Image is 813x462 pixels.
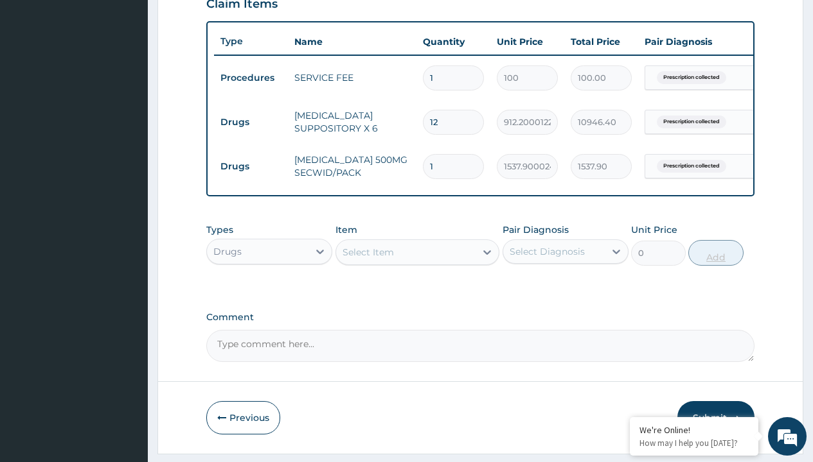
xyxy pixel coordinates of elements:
[75,145,177,275] span: We're online!
[288,103,416,141] td: [MEDICAL_DATA] SUPPOSITORY X 6
[510,245,585,258] div: Select Diagnosis
[657,71,726,84] span: Prescription collected
[564,29,638,55] th: Total Price
[416,29,490,55] th: Quantity
[335,223,357,236] label: Item
[639,438,749,449] p: How may I help you today?
[206,401,280,434] button: Previous
[6,318,245,363] textarea: Type your message and hit 'Enter'
[657,160,726,173] span: Prescription collected
[288,29,416,55] th: Name
[288,147,416,185] td: [MEDICAL_DATA] 500MG SECWID/PACK
[688,240,743,266] button: Add
[214,66,288,90] td: Procedures
[677,401,755,434] button: Submit
[638,29,780,55] th: Pair Diagnosis
[214,110,288,134] td: Drugs
[631,223,677,236] label: Unit Price
[211,6,242,37] div: Minimize live chat window
[214,155,288,178] td: Drugs
[213,245,242,258] div: Drugs
[206,225,233,235] label: Types
[490,29,564,55] th: Unit Price
[343,246,394,259] div: Select Item
[657,116,726,128] span: Prescription collected
[503,223,569,236] label: Pair Diagnosis
[288,65,416,90] td: SERVICE FEE
[214,30,288,53] th: Type
[24,64,52,96] img: d_794563401_company_1708531726252_794563401
[206,312,755,323] label: Comment
[639,424,749,436] div: We're Online!
[67,72,216,89] div: Chat with us now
